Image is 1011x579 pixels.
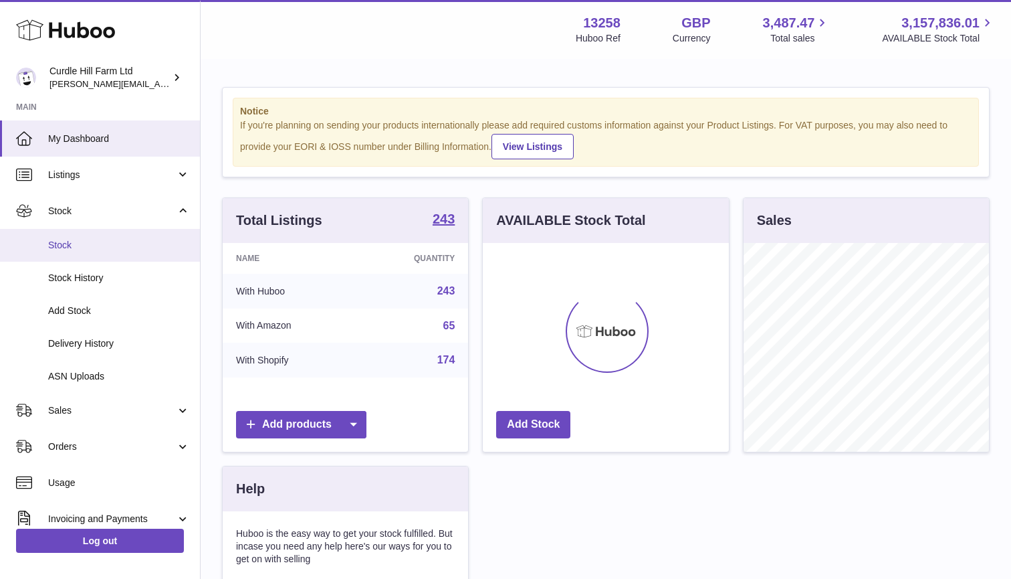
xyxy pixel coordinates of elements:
[576,32,621,45] div: Huboo Ref
[48,305,190,317] span: Add Stock
[681,14,710,32] strong: GBP
[48,440,176,453] span: Orders
[48,370,190,383] span: ASN Uploads
[48,513,176,525] span: Invoicing and Payments
[496,411,570,438] a: Add Stock
[223,309,357,343] td: With Amazon
[49,78,268,89] span: [PERSON_NAME][EMAIL_ADDRESS][DOMAIN_NAME]
[433,212,455,226] strong: 243
[48,133,190,145] span: My Dashboard
[48,239,190,252] span: Stock
[433,212,455,228] a: 243
[496,212,645,230] h3: AVAILABLE Stock Total
[491,134,574,159] a: View Listings
[16,529,184,553] a: Log out
[48,272,190,284] span: Stock History
[443,320,455,331] a: 65
[673,32,711,45] div: Currency
[882,32,995,45] span: AVAILABLE Stock Total
[583,14,621,32] strong: 13258
[763,14,830,45] a: 3,487.47 Total sales
[236,212,322,230] h3: Total Listings
[48,169,176,181] span: Listings
[16,68,36,88] img: miranda@diddlysquatfarmshop.com
[236,411,366,438] a: Add products
[223,274,357,309] td: With Huboo
[437,285,455,297] a: 243
[437,354,455,365] a: 174
[236,480,265,498] h3: Help
[223,343,357,378] td: With Shopify
[236,527,455,566] p: Huboo is the easy way to get your stock fulfilled. But incase you need any help here's our ways f...
[757,212,792,230] h3: Sales
[223,243,357,274] th: Name
[882,14,995,45] a: 3,157,836.01 AVAILABLE Stock Total
[48,477,190,489] span: Usage
[48,205,176,218] span: Stock
[770,32,830,45] span: Total sales
[48,337,190,350] span: Delivery History
[240,105,972,118] strong: Notice
[357,243,468,274] th: Quantity
[240,119,972,159] div: If you're planning on sending your products internationally please add required customs informati...
[763,14,815,32] span: 3,487.47
[49,65,170,90] div: Curdle Hill Farm Ltd
[48,404,176,417] span: Sales
[901,14,980,32] span: 3,157,836.01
